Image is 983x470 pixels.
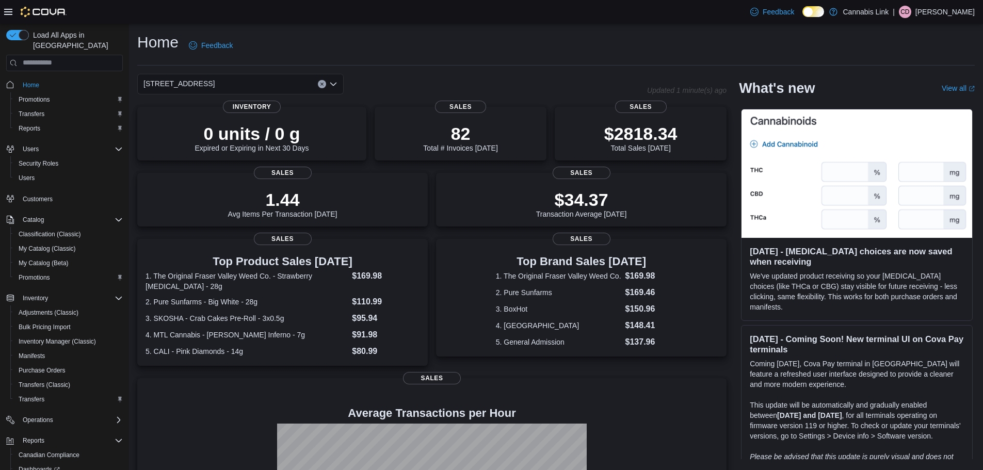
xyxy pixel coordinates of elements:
span: My Catalog (Classic) [19,245,76,253]
span: Inventory [23,294,48,302]
div: Transaction Average [DATE] [536,189,627,218]
span: Classification (Classic) [19,230,81,238]
dt: 4. [GEOGRAPHIC_DATA] [496,320,621,331]
span: Reports [19,434,123,447]
span: Inventory [19,292,123,304]
span: Security Roles [14,157,123,170]
a: My Catalog (Classic) [14,242,80,255]
span: Operations [19,414,123,426]
div: Charlie Draper [899,6,911,18]
div: Expired or Expiring in Next 30 Days [195,123,309,152]
span: Users [23,145,39,153]
span: Promotions [19,273,50,282]
span: My Catalog (Classic) [14,242,123,255]
dt: 5. General Admission [496,337,621,347]
h2: What's new [739,80,815,96]
button: Users [10,171,127,185]
h3: Top Brand Sales [DATE] [496,255,667,268]
span: Reports [19,124,40,133]
span: Sales [553,233,610,245]
span: Canadian Compliance [19,451,79,459]
span: Sales [553,167,610,179]
dt: 4. MTL Cannabis - [PERSON_NAME] Inferno - 7g [146,330,348,340]
strong: [DATE] and [DATE] [777,411,842,419]
dd: $95.94 [352,312,420,325]
button: Purchase Orders [10,363,127,378]
svg: External link [969,86,975,92]
h4: Average Transactions per Hour [146,407,718,419]
dd: $110.99 [352,296,420,308]
span: Sales [615,101,667,113]
p: We've updated product receiving so your [MEDICAL_DATA] choices (like THCa or CBG) stay visible fo... [750,271,964,312]
button: Transfers [10,392,127,407]
dt: 1. The Original Fraser Valley Weed Co. [496,271,621,281]
a: Inventory Manager (Classic) [14,335,100,348]
span: Canadian Compliance [14,449,123,461]
button: Transfers (Classic) [10,378,127,392]
span: Purchase Orders [14,364,123,377]
span: Transfers (Classic) [14,379,123,391]
h3: [DATE] - [MEDICAL_DATA] choices are now saved when receiving [750,246,964,267]
a: My Catalog (Beta) [14,257,73,269]
span: Purchase Orders [19,366,66,375]
span: Users [19,174,35,182]
a: Reports [14,122,44,135]
button: Bulk Pricing Import [10,320,127,334]
button: Operations [2,413,127,427]
p: [PERSON_NAME] [915,6,975,18]
span: Manifests [14,350,123,362]
span: Customers [19,192,123,205]
a: Purchase Orders [14,364,70,377]
span: Classification (Classic) [14,228,123,240]
span: Promotions [14,271,123,284]
span: Promotions [14,93,123,106]
span: My Catalog (Beta) [14,257,123,269]
span: Inventory Manager (Classic) [14,335,123,348]
h1: Home [137,32,179,53]
a: Home [19,79,43,91]
p: $2818.34 [604,123,678,144]
span: Sales [403,372,461,384]
span: Feedback [201,40,233,51]
button: Classification (Classic) [10,227,127,241]
button: My Catalog (Classic) [10,241,127,256]
dt: 2. Pure Sunfarms - Big White - 28g [146,297,348,307]
button: Inventory [2,291,127,305]
a: Bulk Pricing Import [14,321,75,333]
dd: $80.99 [352,345,420,358]
button: Users [2,142,127,156]
span: Inventory Manager (Classic) [19,337,96,346]
a: View allExternal link [942,84,975,92]
button: Adjustments (Classic) [10,305,127,320]
span: CD [900,6,909,18]
p: 0 units / 0 g [195,123,309,144]
button: Catalog [19,214,48,226]
div: Avg Items Per Transaction [DATE] [228,189,337,218]
a: Security Roles [14,157,62,170]
p: Cannabis Link [843,6,889,18]
button: Home [2,77,127,92]
a: Classification (Classic) [14,228,85,240]
span: Manifests [19,352,45,360]
span: Adjustments (Classic) [14,306,123,319]
dd: $169.98 [625,270,667,282]
dt: 2. Pure Sunfarms [496,287,621,298]
h3: [DATE] - Coming Soon! New terminal UI on Cova Pay terminals [750,334,964,354]
p: $34.37 [536,189,627,210]
span: Transfers [19,395,44,403]
button: Reports [19,434,49,447]
dd: $150.96 [625,303,667,315]
span: Sales [254,233,312,245]
dd: $137.96 [625,336,667,348]
span: Customers [23,195,53,203]
div: Total Sales [DATE] [604,123,678,152]
span: Adjustments (Classic) [19,309,78,317]
a: Canadian Compliance [14,449,84,461]
span: Home [19,78,123,91]
h3: Top Product Sales [DATE] [146,255,420,268]
button: Inventory Manager (Classic) [10,334,127,349]
span: Feedback [763,7,794,17]
p: This update will be automatically and gradually enabled between , for all terminals operating on ... [750,400,964,441]
span: Catalog [19,214,123,226]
